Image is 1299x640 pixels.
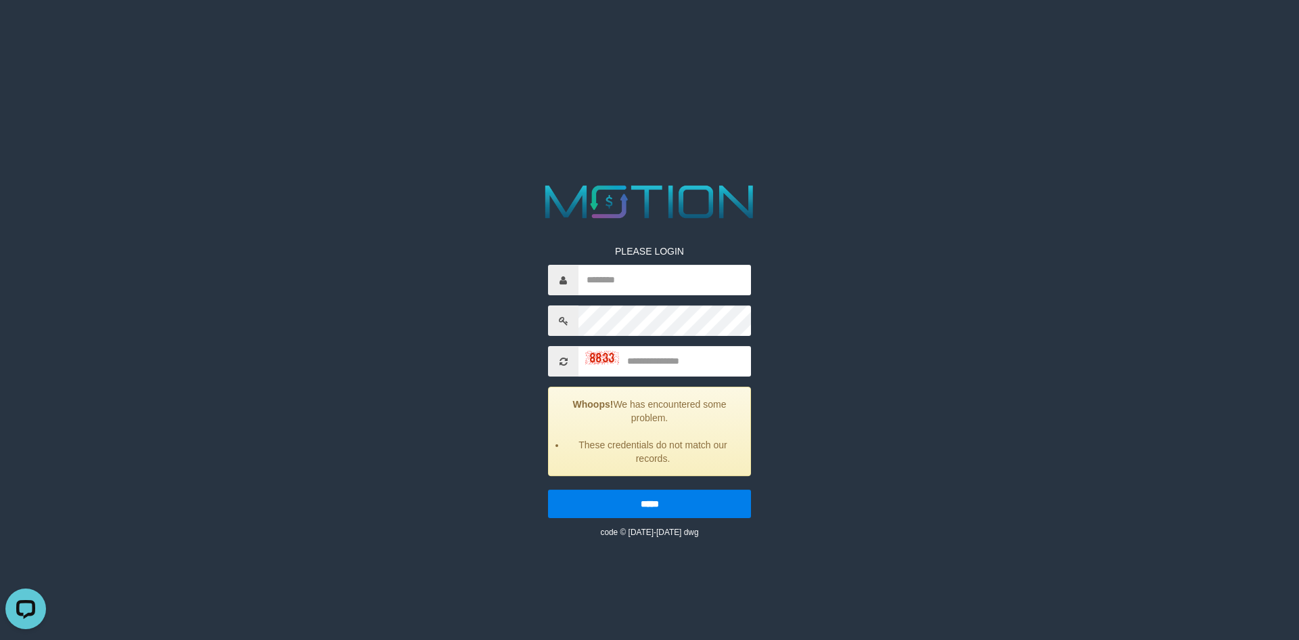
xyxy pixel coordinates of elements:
[548,244,751,258] p: PLEASE LOGIN
[566,438,740,465] li: These credentials do not match our records.
[585,351,619,364] img: captcha
[573,399,614,410] strong: Whoops!
[536,179,763,224] img: MOTION_logo.png
[548,387,751,476] div: We has encountered some problem.
[5,5,46,46] button: Open LiveChat chat widget
[600,528,698,537] small: code © [DATE]-[DATE] dwg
